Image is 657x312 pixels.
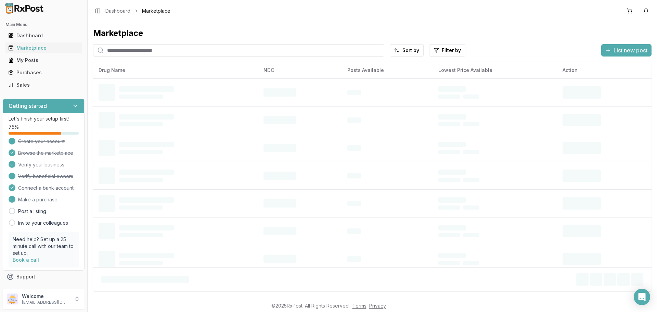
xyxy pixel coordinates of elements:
span: Sort by [402,47,419,54]
p: Let's finish your setup first! [9,115,79,122]
button: Feedback [3,283,85,295]
a: Privacy [369,303,386,309]
p: Need help? Set up a 25 minute call with our team to set up. [13,236,75,257]
img: RxPost Logo [3,3,47,14]
a: Invite your colleagues [18,220,68,226]
button: Marketplace [3,42,85,53]
div: Purchases [8,69,79,76]
a: My Posts [5,54,82,66]
button: List new post [601,44,652,57]
button: My Posts [3,55,85,66]
span: Connect a bank account [18,185,74,191]
th: Posts Available [342,62,433,78]
p: Welcome [22,293,69,300]
div: Marketplace [93,28,652,39]
div: Open Intercom Messenger [634,289,650,305]
div: My Posts [8,57,79,64]
a: Dashboard [5,29,82,42]
div: Sales [8,82,79,88]
span: Verify beneficial owners [18,173,73,180]
span: Feedback [16,286,40,292]
button: Support [3,271,85,283]
button: Sales [3,79,85,90]
nav: breadcrumb [105,8,170,14]
a: Marketplace [5,42,82,54]
th: NDC [258,62,342,78]
button: Dashboard [3,30,85,41]
span: Browse the marketplace [18,150,73,157]
a: Dashboard [105,8,130,14]
img: User avatar [7,294,18,304]
h2: Main Menu [5,22,82,27]
a: List new post [601,48,652,54]
span: Filter by [442,47,461,54]
a: Sales [5,79,82,91]
div: Dashboard [8,32,79,39]
a: Book a call [13,257,39,263]
th: Lowest Price Available [433,62,557,78]
a: Terms [352,303,366,309]
span: Make a purchase [18,196,57,203]
div: Marketplace [8,45,79,51]
span: Create your account [18,138,65,145]
h3: Getting started [9,102,47,110]
p: [EMAIL_ADDRESS][DOMAIN_NAME] [22,300,69,305]
a: Post a listing [18,208,46,215]
a: Purchases [5,66,82,79]
span: Marketplace [142,8,170,14]
span: Verify your business [18,161,64,168]
button: Purchases [3,67,85,78]
button: Filter by [429,44,465,57]
span: List new post [614,46,647,54]
span: 75 % [9,124,19,130]
th: Action [557,62,652,78]
button: Sort by [390,44,424,57]
th: Drug Name [93,62,258,78]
